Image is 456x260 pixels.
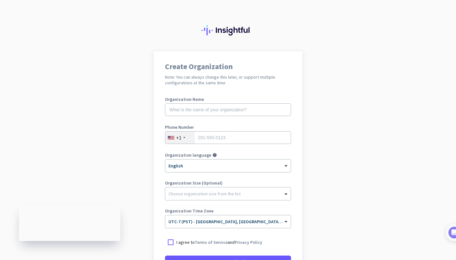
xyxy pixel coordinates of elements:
[176,239,262,245] p: I agree to and
[165,181,291,185] label: Organization Size (Optional)
[235,239,262,245] a: Privacy Policy
[165,125,291,129] label: Phone Number
[19,205,120,241] iframe: Insightful Status
[165,63,291,70] h1: Create Organization
[212,153,217,157] i: help
[201,25,255,36] img: Insightful
[176,134,181,141] div: +1
[165,153,211,157] label: Organization language
[165,97,291,101] label: Organization Name
[165,74,291,86] h2: Note: You can always change this later, or support multiple configurations at the same time
[195,239,228,245] a: Terms of Service
[165,131,291,144] input: 201-555-0123
[165,103,291,116] input: What is the name of your organization?
[165,209,291,213] label: Organization Time Zone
